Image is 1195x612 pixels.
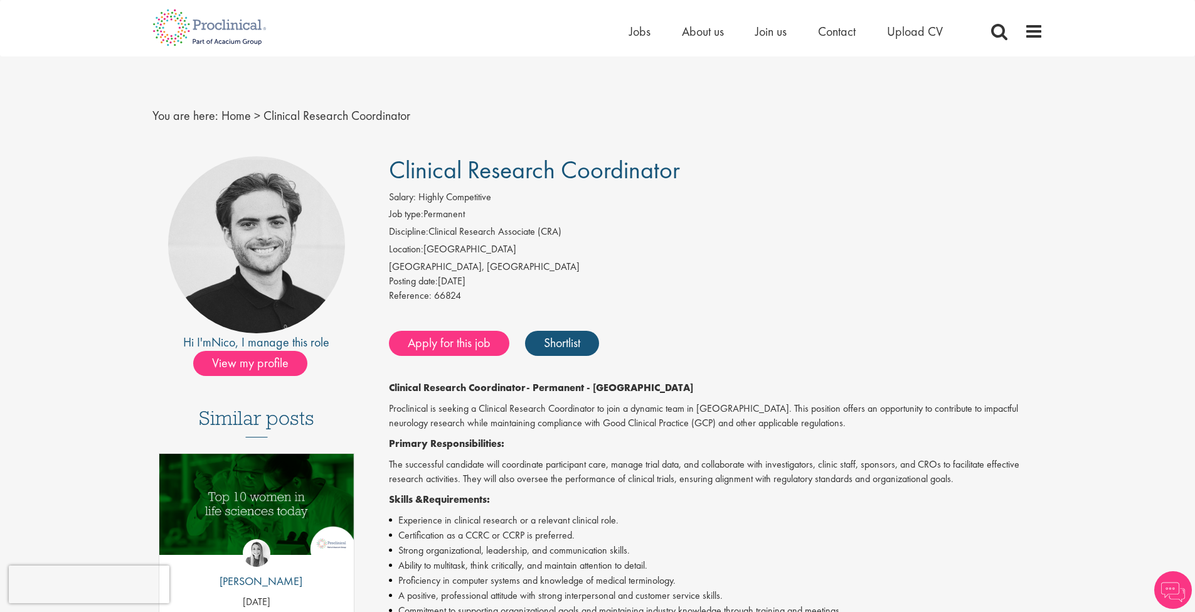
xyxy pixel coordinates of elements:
label: Reference: [389,289,432,303]
p: Proclinical is seeking a Clinical Research Coordinator to join a dynamic team in [GEOGRAPHIC_DATA... [389,402,1043,431]
iframe: reCAPTCHA [9,566,169,603]
span: Clinical Research Coordinator [263,107,410,124]
li: Permanent [389,207,1043,225]
img: imeage of recruiter Nico Kohlwes [168,156,345,333]
li: Certification as a CCRC or CCRP is preferred. [389,528,1043,543]
li: Clinical Research Associate (CRA) [389,225,1043,242]
strong: - Permanent - [GEOGRAPHIC_DATA] [526,381,693,394]
h3: Similar posts [199,407,314,438]
a: breadcrumb link [221,107,251,124]
p: The successful candidate will coordinate participant care, manage trial data, and collaborate wit... [389,458,1043,486]
li: Proficiency in computer systems and knowledge of medical terminology. [389,573,1043,588]
label: Location: [389,242,423,257]
strong: Primary Responsibilities: [389,437,504,450]
li: Experience in clinical research or a relevant clinical role. [389,513,1043,528]
a: About us [682,23,724,40]
p: [DATE] [159,595,354,609]
div: [DATE] [389,274,1043,289]
li: A positive, professional attitude with strong interpersonal and customer service skills. [389,588,1043,603]
a: Shortlist [525,331,599,356]
a: Contact [818,23,856,40]
span: Clinical Research Coordinator [389,154,680,186]
div: [GEOGRAPHIC_DATA], [GEOGRAPHIC_DATA] [389,260,1043,274]
span: View my profile [193,351,307,376]
a: Upload CV [887,23,943,40]
span: > [254,107,260,124]
a: Join us [755,23,787,40]
label: Job type: [389,207,423,222]
li: [GEOGRAPHIC_DATA] [389,242,1043,260]
strong: Requirements: [423,493,490,506]
div: Hi I'm , I manage this role [152,333,361,352]
p: [PERSON_NAME] [210,573,302,589]
a: Hannah Burke [PERSON_NAME] [210,539,302,596]
a: View my profile [193,353,320,370]
img: Hannah Burke [243,539,270,567]
li: Strong organizational, leadership, and communication skills. [389,543,1043,558]
label: Discipline: [389,225,428,239]
img: Chatbot [1154,571,1192,609]
a: Link to a post [159,454,354,565]
span: You are here: [152,107,218,124]
span: 66824 [434,289,461,302]
span: Posting date: [389,274,438,287]
a: Jobs [629,23,651,40]
strong: Skills & [389,493,423,506]
label: Salary: [389,190,416,205]
strong: Clinical Research Coordinator [389,381,526,394]
a: Nico [211,334,235,350]
img: Top 10 women in life sciences today [159,454,354,555]
span: Highly Competitive [418,190,491,203]
a: Apply for this job [389,331,509,356]
li: Ability to multitask, think critically, and maintain attention to detail. [389,558,1043,573]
